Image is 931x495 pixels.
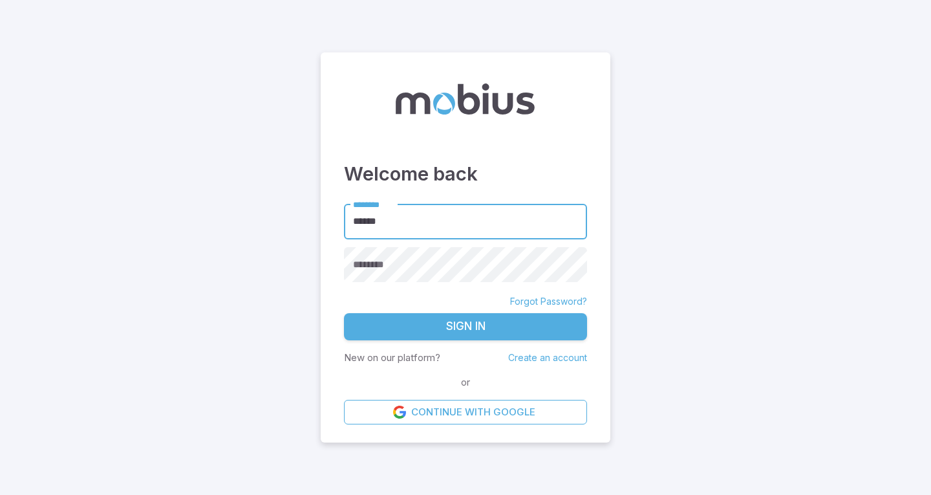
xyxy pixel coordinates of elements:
[344,351,440,365] p: New on our platform?
[510,295,587,308] a: Forgot Password?
[344,313,587,340] button: Sign In
[508,352,587,363] a: Create an account
[458,375,473,390] span: or
[344,400,587,424] a: Continue with Google
[344,160,587,188] h3: Welcome back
